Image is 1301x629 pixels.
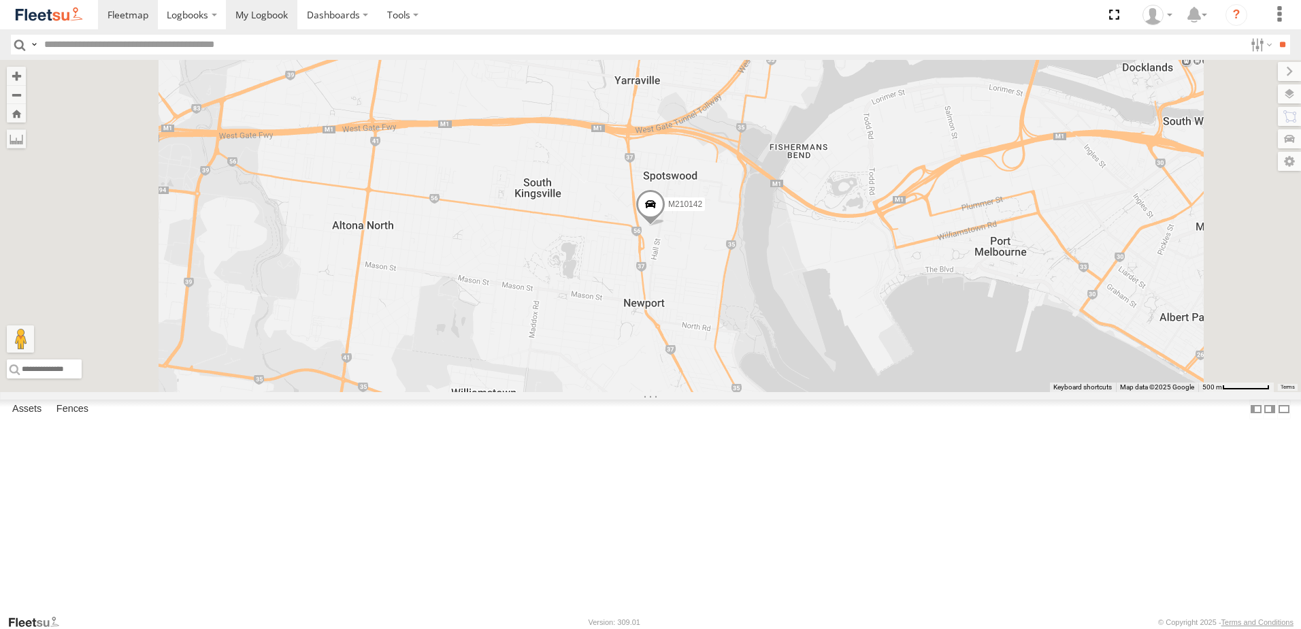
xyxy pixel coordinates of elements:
label: Search Query [29,35,39,54]
div: Anthony Winton [1138,5,1177,25]
button: Map Scale: 500 m per 66 pixels [1198,383,1274,392]
label: Map Settings [1278,152,1301,171]
label: Search Filter Options [1245,35,1274,54]
label: Measure [7,129,26,148]
a: Terms and Conditions [1221,618,1294,626]
button: Zoom in [7,67,26,85]
button: Drag Pegman onto the map to open Street View [7,325,34,353]
div: © Copyright 2025 - [1158,618,1294,626]
button: Keyboard shortcuts [1053,383,1112,392]
div: Version: 309.01 [589,618,640,626]
label: Hide Summary Table [1277,400,1291,419]
a: Terms (opens in new tab) [1281,385,1295,390]
img: fleetsu-logo-horizontal.svg [14,5,84,24]
span: Map data ©2025 Google [1120,383,1194,391]
span: M210142 [668,200,702,210]
label: Dock Summary Table to the Right [1263,400,1277,419]
a: Visit our Website [7,615,70,629]
label: Assets [5,400,48,419]
span: 500 m [1202,383,1222,391]
i: ? [1225,4,1247,26]
label: Dock Summary Table to the Left [1249,400,1263,419]
button: Zoom Home [7,104,26,123]
label: Fences [50,400,95,419]
button: Zoom out [7,85,26,104]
